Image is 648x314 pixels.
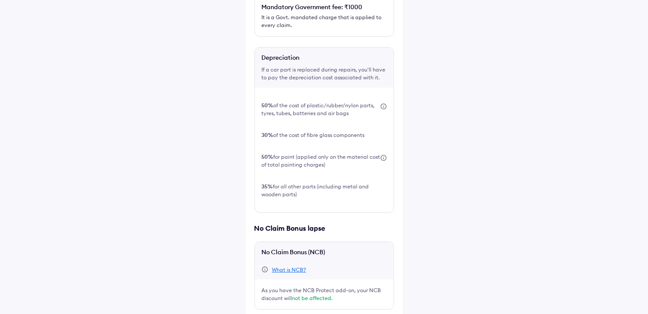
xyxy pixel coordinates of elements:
[254,223,394,233] div: No Claim Bonus lapse
[262,287,387,302] div: As you have the NCB Protect add-on, your NCB discount will
[262,153,381,169] div: for paint (applied only on the material cost of total painting charges)
[262,131,365,139] div: of the cost of fibre glass components
[381,103,387,109] img: icon
[262,132,274,138] b: 30%
[262,183,273,190] b: 35%
[262,102,274,109] b: 50%
[272,266,306,273] div: What is NCB?
[381,155,387,161] img: icon
[262,3,387,11] div: Mandatory Government fee: ₹1000
[262,183,387,198] div: for all other parts (including metal and wooden parts)
[262,14,387,29] div: It is a Govt. mandated charge that is applied to every claim.
[262,102,381,117] div: of the cost of plastic/rubber/nylon parts, tyres, tubes, batteries and air bags
[262,154,274,160] b: 50%
[292,295,333,301] span: not be affected.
